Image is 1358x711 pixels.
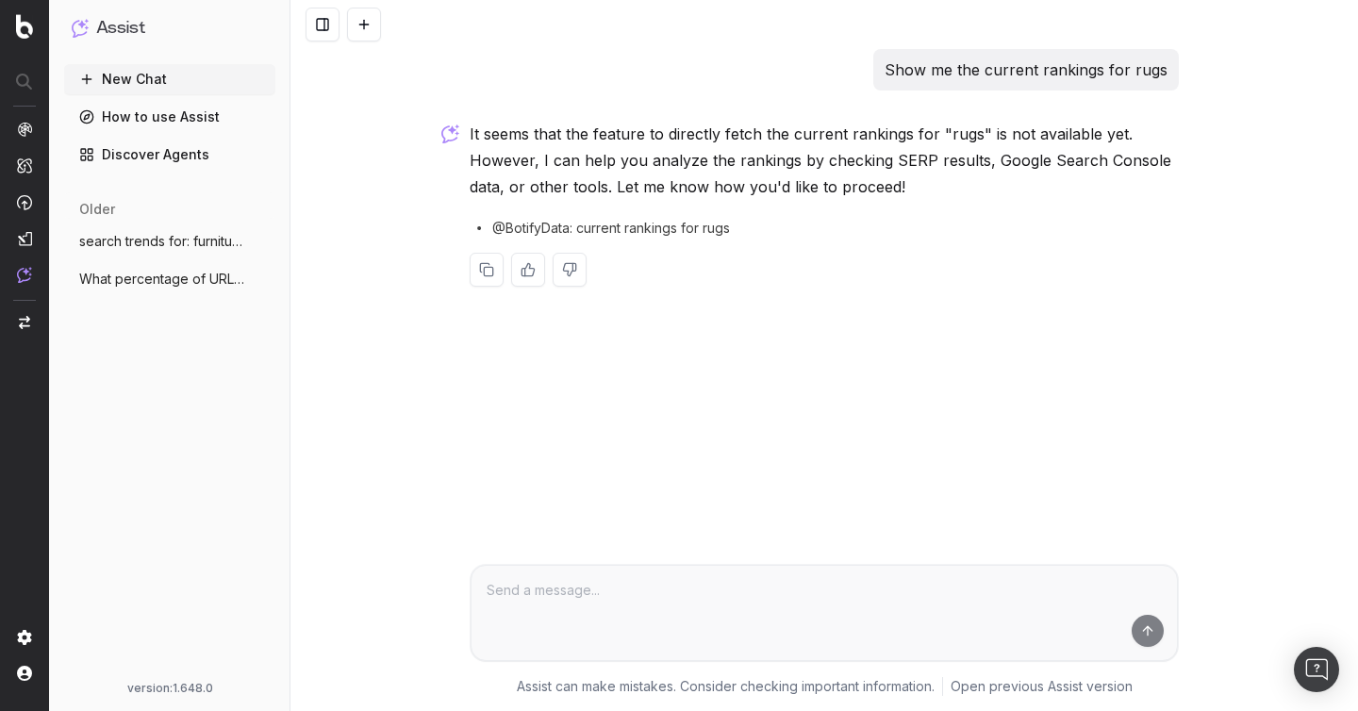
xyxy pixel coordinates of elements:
[64,264,275,294] button: What percentage of URLs crawled by [PERSON_NAME]
[16,14,33,39] img: Botify logo
[79,200,115,219] span: older
[17,194,32,210] img: Activation
[17,157,32,174] img: Intelligence
[64,64,275,94] button: New Chat
[17,231,32,246] img: Studio
[96,15,145,41] h1: Assist
[72,15,268,41] button: Assist
[492,219,730,238] span: @BotifyData: current rankings for rugs
[79,232,245,251] span: search trends for: furniture for fall se
[79,270,245,289] span: What percentage of URLs crawled by [PERSON_NAME]
[885,57,1168,83] p: Show me the current rankings for rugs
[72,681,268,696] div: version: 1.648.0
[517,677,935,696] p: Assist can make mistakes. Consider checking important information.
[17,630,32,645] img: Setting
[1294,647,1339,692] div: Open Intercom Messenger
[64,102,275,132] a: How to use Assist
[64,226,275,256] button: search trends for: furniture for fall se
[72,19,89,37] img: Assist
[64,140,275,170] a: Discover Agents
[951,677,1133,696] a: Open previous Assist version
[17,122,32,137] img: Analytics
[17,666,32,681] img: My account
[441,124,459,143] img: Botify assist logo
[19,316,30,329] img: Switch project
[17,267,32,283] img: Assist
[470,121,1179,200] p: It seems that the feature to directly fetch the current rankings for "rugs" is not available yet....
